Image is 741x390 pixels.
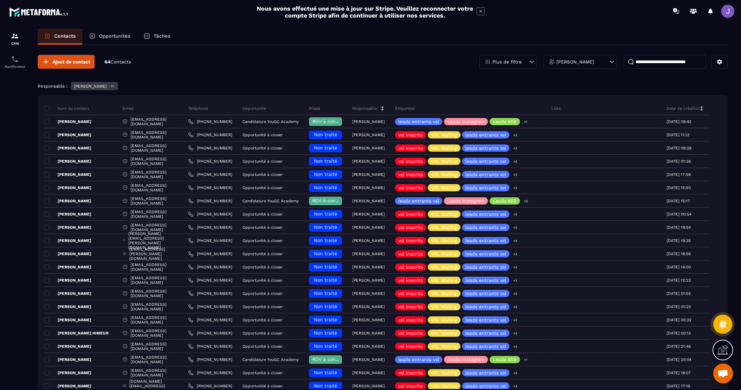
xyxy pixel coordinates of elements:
p: +2 [522,198,530,205]
p: leads entrants vsl [398,199,439,203]
p: VSL Mailing [431,291,457,296]
p: +3 [511,277,520,284]
p: [PERSON_NAME] [44,132,91,137]
p: VSL Mailing [431,146,457,150]
p: VSL Mailing [431,344,457,349]
p: [PERSON_NAME] [44,357,91,362]
a: [PHONE_NUMBER] [188,383,232,389]
p: [PERSON_NAME] [352,384,385,388]
p: [PERSON_NAME] [44,278,91,283]
p: VSL Mailing [431,304,457,309]
p: leads entrants vsl [465,133,506,137]
p: [PERSON_NAME] [352,331,385,335]
p: +3 [511,171,520,178]
p: Opportunité à closer [242,252,283,256]
a: [PHONE_NUMBER] [188,132,232,137]
span: Non traité [314,172,337,177]
p: Opportunité à closer [242,304,283,309]
a: Tâches [137,29,177,45]
a: [PHONE_NUMBER] [188,159,232,164]
p: [DATE] 17:19 [667,384,690,388]
p: Opportunité à closer [242,278,283,283]
span: Non traité [314,383,337,388]
p: +3 [511,264,520,271]
p: Opportunité à closer [242,146,283,150]
p: [DATE] 19:35 [667,238,691,243]
p: vsl inscrits [398,291,423,296]
p: VSL Mailing [431,384,457,388]
span: Ajout de contact [53,58,90,65]
p: leads entrants vsl [465,331,506,335]
a: [PHONE_NUMBER] [188,238,232,243]
a: [PHONE_NUMBER] [188,344,232,349]
p: [PERSON_NAME] [44,172,91,177]
p: Opportunité [242,106,266,111]
a: Opportunités [82,29,137,45]
p: leads entrants vsl [465,265,506,269]
p: Liste [551,106,561,111]
p: [PERSON_NAME] [352,172,385,177]
span: Contacts [110,59,131,64]
p: leads entrants vsl [465,384,506,388]
p: VSL Mailing [431,238,457,243]
p: [DATE] 15:50 [667,185,691,190]
p: vsl inscrits [398,146,423,150]
span: Non traité [314,251,337,256]
p: vsl inscrits [398,278,423,283]
p: [PERSON_NAME] [556,59,594,64]
p: [DATE] 00:32 [667,318,691,322]
a: [PHONE_NUMBER] [188,251,232,256]
a: [PHONE_NUMBER] [188,370,232,375]
p: [DATE] 09:28 [667,146,691,150]
p: Opportunités [99,33,130,39]
p: [PERSON_NAME] [352,159,385,164]
p: [DATE] 19:54 [667,225,691,230]
p: +3 [511,211,520,218]
p: +3 [511,303,520,310]
span: Non traité [314,264,337,269]
a: [PHONE_NUMBER] [188,145,232,151]
p: Leads Instagram [447,357,485,362]
p: vsl inscrits [398,212,423,216]
p: VSL Mailing [431,331,457,335]
p: [PERSON_NAME] [352,252,385,256]
p: Nom du contact [44,106,89,111]
p: leads entrants vsl [465,212,506,216]
p: VSL Mailing [431,225,457,230]
img: scheduler [11,55,19,63]
p: leads entrants vsl [465,146,506,150]
p: Opportunité à closer [242,238,283,243]
p: [PERSON_NAME] [44,304,91,309]
p: [PERSON_NAME] [44,238,91,243]
p: Opportunité à closer [242,265,283,269]
p: vsl inscrits [398,172,423,177]
p: [DATE] 00:13 [667,331,691,335]
p: [PERSON_NAME] [44,159,91,164]
p: Planificateur [2,65,28,68]
p: [DATE] 21:46 [667,344,691,349]
span: Non traité [314,330,337,335]
p: [PERSON_NAME] [352,278,385,283]
p: Leads Instagram [447,119,485,124]
p: +3 [511,184,520,191]
p: VSL Mailing [431,265,457,269]
p: [DATE] 01:26 [667,159,691,164]
button: Ajout de contact [38,55,95,69]
p: [PERSON_NAME] [352,304,385,309]
a: [PHONE_NUMBER] [188,291,232,296]
p: Candidature YouGC Academy [242,357,299,362]
a: [PHONE_NUMBER] [188,225,232,230]
p: Opportunité à closer [242,291,283,296]
p: [PERSON_NAME] [44,251,91,256]
p: Responsable : [38,84,67,89]
p: Leads Instagram [447,199,485,203]
p: +3 [511,290,520,297]
p: +3 [511,317,520,324]
p: +1 [522,356,530,363]
span: Non traité [314,317,337,322]
p: [PERSON_NAME] [352,199,385,203]
p: [PERSON_NAME] HIMEUR [44,331,109,336]
p: VSL Mailing [431,370,457,375]
p: leads entrants vsl [465,159,506,164]
span: Non traité [314,277,337,283]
